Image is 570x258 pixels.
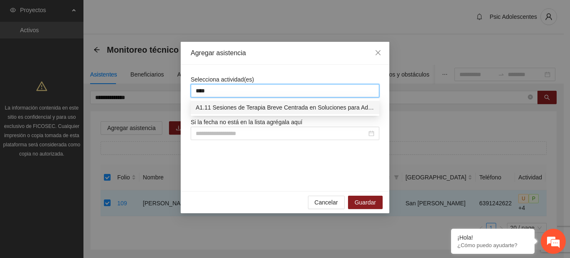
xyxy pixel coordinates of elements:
[457,234,528,241] div: ¡Hola!
[348,196,383,209] button: Guardar
[367,42,389,64] button: Close
[315,198,338,207] span: Cancelar
[137,4,157,24] div: Minimizar ventana de chat en vivo
[308,196,345,209] button: Cancelar
[457,242,528,248] p: ¿Cómo puedo ayudarte?
[43,43,140,54] div: Chatee con nosotros ahora
[196,103,374,112] div: A1.11 Sesiones de Terapia Breve Centrada en Soluciones para Adolescentes
[191,49,379,58] div: Agregar asistencia
[355,198,376,207] span: Guardar
[48,82,115,167] span: Estamos en línea.
[4,170,159,199] textarea: Escriba su mensaje y pulse “Intro”
[191,101,379,114] div: A1.11 Sesiones de Terapia Breve Centrada en Soluciones para Adolescentes
[191,119,303,125] span: Si la fecha no está en la lista agrégala aquí
[191,76,254,83] span: Selecciona actividad(es)
[375,49,381,56] span: close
